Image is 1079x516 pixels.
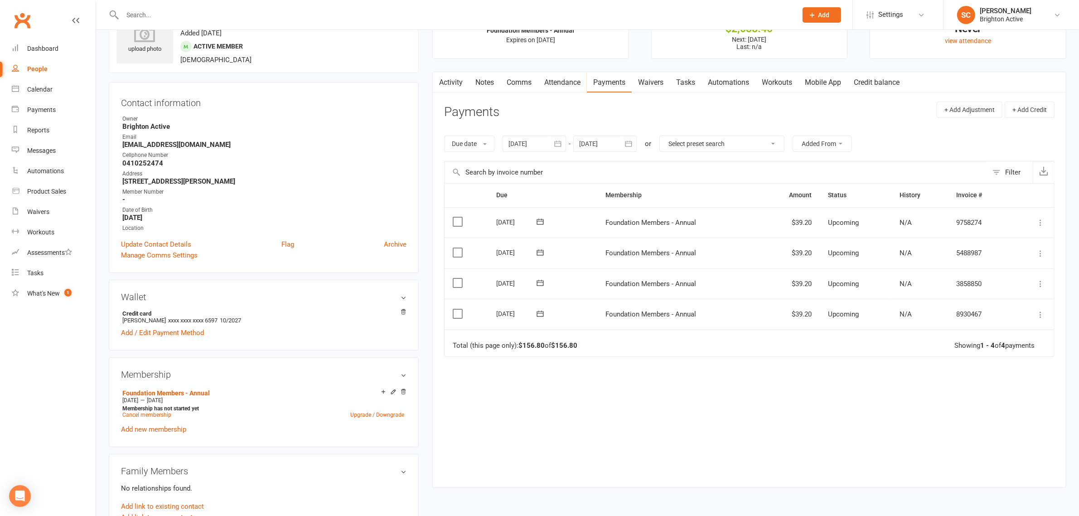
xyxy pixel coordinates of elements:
[892,184,948,207] th: History
[878,24,1058,34] div: Never
[120,9,791,21] input: Search...
[122,133,406,141] div: Email
[122,177,406,185] strong: [STREET_ADDRESS][PERSON_NAME]
[847,72,906,93] a: Credit balance
[147,397,163,404] span: [DATE]
[12,120,96,141] a: Reports
[948,207,1013,238] td: 9758274
[798,72,847,93] a: Mobile App
[645,138,651,149] div: or
[518,341,545,350] strong: $156.80
[27,106,56,113] div: Payments
[445,161,988,183] input: Search by invoice number
[281,239,294,250] a: Flag
[828,310,859,318] span: Upcoming
[194,43,243,50] span: Active member
[122,159,406,167] strong: 0410252474
[453,342,577,350] div: Total (this page only): of
[122,405,199,412] strong: Membership has not started yet
[760,268,820,299] td: $39.20
[878,5,903,25] span: Settings
[597,184,760,207] th: Membership
[444,136,494,152] button: Due date
[12,181,96,202] a: Product Sales
[632,72,670,93] a: Waivers
[121,327,204,338] a: Add / Edit Payment Method
[702,72,755,93] a: Automations
[180,56,252,64] span: [DEMOGRAPHIC_DATA]
[660,24,839,34] div: $2,038.40
[12,161,96,181] a: Automations
[980,7,1031,15] div: [PERSON_NAME]
[980,341,995,350] strong: 1 - 4
[121,425,186,433] a: Add new membership
[487,27,575,34] strong: Foundation Members - Annual
[828,280,859,288] span: Upcoming
[122,397,138,404] span: [DATE]
[350,412,404,418] a: Upgrade / Downgrade
[948,184,1013,207] th: Invoice #
[605,219,696,227] span: Foundation Members - Annual
[121,466,406,476] h3: Family Members
[900,310,912,318] span: N/A
[988,161,1033,183] button: Filter
[1005,102,1055,118] button: + Add Credit
[1001,341,1005,350] strong: 4
[760,238,820,268] td: $39.20
[12,263,96,283] a: Tasks
[122,310,402,317] strong: Credit card
[948,268,1013,299] td: 3858850
[12,222,96,243] a: Workouts
[12,243,96,263] a: Assessments
[121,501,204,512] a: Add link to existing contact
[937,102,1002,118] button: + Add Adjustment
[121,370,406,380] h3: Membership
[12,141,96,161] a: Messages
[27,167,64,175] div: Automations
[605,280,696,288] span: Foundation Members - Annual
[433,72,469,93] a: Activity
[121,250,198,261] a: Manage Comms Settings
[116,24,173,54] div: upload photo
[27,127,49,134] div: Reports
[444,105,499,119] h3: Payments
[660,36,839,50] p: Next: [DATE] Last: n/a
[121,309,406,325] li: [PERSON_NAME]
[496,245,538,259] div: [DATE]
[122,389,210,397] a: Foundation Members - Annual
[27,188,66,195] div: Product Sales
[820,184,892,207] th: Status
[803,7,841,23] button: Add
[122,206,406,214] div: Date of Birth
[122,412,171,418] a: Cancel membership
[760,207,820,238] td: $39.20
[27,229,54,236] div: Workouts
[122,224,406,233] div: Location
[793,136,852,152] button: Added From
[122,195,406,204] strong: -
[948,238,1013,268] td: 5488987
[27,269,44,277] div: Tasks
[551,341,577,350] strong: $156.80
[496,276,538,290] div: [DATE]
[605,310,696,318] span: Foundation Members - Annual
[980,15,1031,23] div: Brighton Active
[12,79,96,100] a: Calendar
[488,184,597,207] th: Due
[12,59,96,79] a: People
[122,141,406,149] strong: [EMAIL_ADDRESS][DOMAIN_NAME]
[27,290,60,297] div: What's New
[957,6,975,24] div: SC
[27,86,53,93] div: Calendar
[12,100,96,120] a: Payments
[121,94,406,108] h3: Contact information
[384,239,406,250] a: Archive
[760,299,820,330] td: $39.20
[760,184,820,207] th: Amount
[11,9,34,32] a: Clubworx
[1005,167,1021,178] div: Filter
[12,39,96,59] a: Dashboard
[670,72,702,93] a: Tasks
[538,72,587,93] a: Attendance
[122,188,406,196] div: Member Number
